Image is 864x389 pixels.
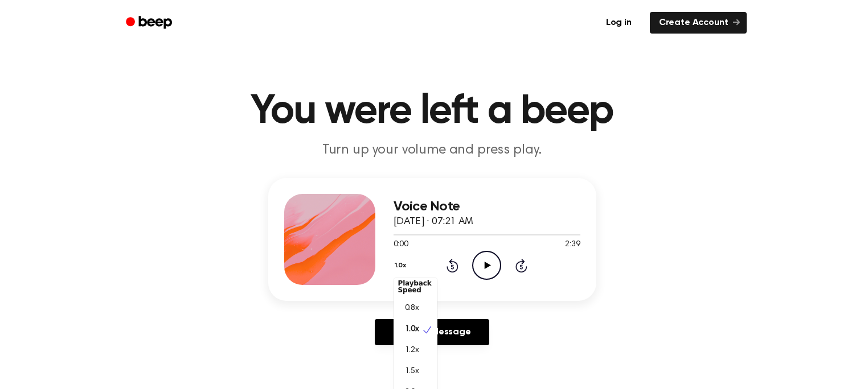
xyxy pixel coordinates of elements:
[394,256,411,275] button: 1.0x
[405,324,419,336] span: 1.0x
[394,275,437,298] div: Playback Speed
[405,366,419,378] span: 1.5x
[405,303,419,314] span: 0.8x
[405,345,419,357] span: 1.2x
